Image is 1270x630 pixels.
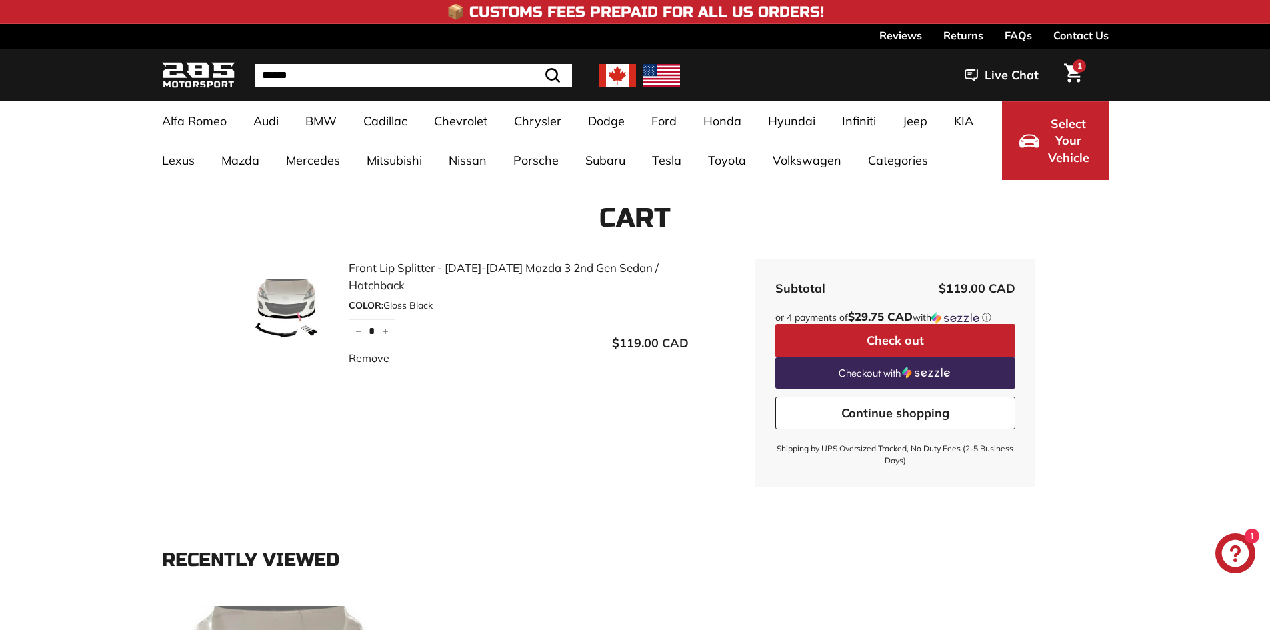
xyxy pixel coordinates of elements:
a: Volkswagen [759,141,855,180]
button: Reduce item quantity by one [349,319,369,343]
img: Sezzle [931,312,979,324]
a: Honda [690,101,755,141]
input: Search [255,64,572,87]
a: Mercedes [273,141,353,180]
span: $119.00 CAD [612,335,689,351]
img: Front Lip Splitter - 2009-2013 Mazda 3 2nd Gen Sedan / Hatchback [235,279,335,346]
button: Check out [775,324,1015,357]
a: Remove [349,350,389,366]
div: Subtotal [775,279,825,297]
a: Reviews [879,24,922,47]
a: Categories [855,141,941,180]
span: Live Chat [985,67,1039,84]
a: Lexus [149,141,208,180]
a: Audi [240,101,292,141]
a: Jeep [889,101,941,141]
a: Dodge [575,101,638,141]
a: Cart [1056,53,1090,98]
a: Hyundai [755,101,829,141]
a: Alfa Romeo [149,101,240,141]
a: Front Lip Splitter - [DATE]-[DATE] Mazda 3 2nd Gen Sedan / Hatchback [349,259,689,293]
a: Ford [638,101,690,141]
a: Contact Us [1053,24,1109,47]
a: Cadillac [350,101,421,141]
img: Sezzle [902,367,950,379]
span: $29.75 CAD [848,309,913,323]
h4: 📦 Customs Fees Prepaid for All US Orders! [447,4,824,20]
inbox-online-store-chat: Shopify online store chat [1211,533,1259,577]
small: Shipping by UPS Oversized Tracked, No Duty Fees (2-5 Business Days) [775,443,1015,467]
a: Toyota [695,141,759,180]
a: Infiniti [829,101,889,141]
a: Chevrolet [421,101,501,141]
a: Nissan [435,141,500,180]
a: Porsche [500,141,572,180]
div: or 4 payments of with [775,311,1015,324]
button: Increase item quantity by one [375,319,395,343]
span: 1 [1077,61,1082,71]
img: Logo_285_Motorsport_areodynamics_components [162,60,235,91]
a: Mitsubishi [353,141,435,180]
span: Select Your Vehicle [1046,115,1091,167]
button: Live Chat [947,59,1056,92]
a: Mazda [208,141,273,180]
a: KIA [941,101,987,141]
a: Returns [943,24,983,47]
div: Gloss Black [349,299,689,313]
a: Chrysler [501,101,575,141]
a: FAQs [1005,24,1032,47]
span: COLOR: [349,299,383,311]
a: BMW [292,101,350,141]
h1: Cart [162,203,1109,233]
span: $119.00 CAD [939,281,1015,296]
button: Select Your Vehicle [1002,101,1109,180]
a: Subaru [572,141,639,180]
a: Checkout with [775,357,1015,389]
div: Recently viewed [162,550,1109,571]
a: Continue shopping [775,397,1015,430]
a: Tesla [639,141,695,180]
div: or 4 payments of$29.75 CADwithSezzle Click to learn more about Sezzle [775,311,1015,324]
